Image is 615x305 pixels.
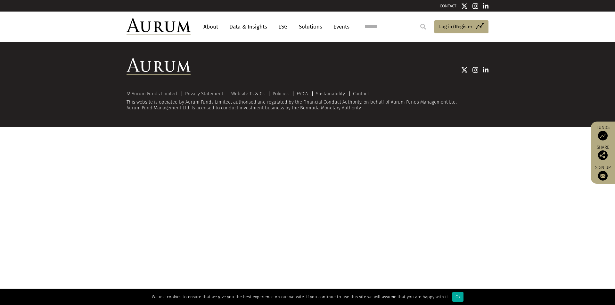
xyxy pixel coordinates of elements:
input: Submit [417,20,430,33]
a: Policies [273,91,289,97]
img: Twitter icon [461,3,468,9]
span: Log in/Register [439,23,472,30]
a: Funds [594,125,612,140]
img: Aurum [127,18,191,35]
img: Instagram icon [472,67,478,73]
a: Solutions [296,21,325,33]
img: Linkedin icon [483,67,489,73]
img: Linkedin icon [483,3,489,9]
a: Website Ts & Cs [231,91,265,97]
a: Data & Insights [226,21,270,33]
a: CONTACT [440,4,456,8]
a: FATCA [297,91,308,97]
div: © Aurum Funds Limited [127,91,180,96]
img: Aurum Logo [127,58,191,75]
img: Instagram icon [472,3,478,9]
a: Contact [353,91,369,97]
a: Log in/Register [434,20,488,34]
a: ESG [275,21,291,33]
a: About [200,21,221,33]
img: Twitter icon [461,67,468,73]
div: This website is operated by Aurum Funds Limited, authorised and regulated by the Financial Conduc... [127,91,488,111]
a: Privacy Statement [185,91,223,97]
a: Events [330,21,349,33]
a: Sustainability [316,91,345,97]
